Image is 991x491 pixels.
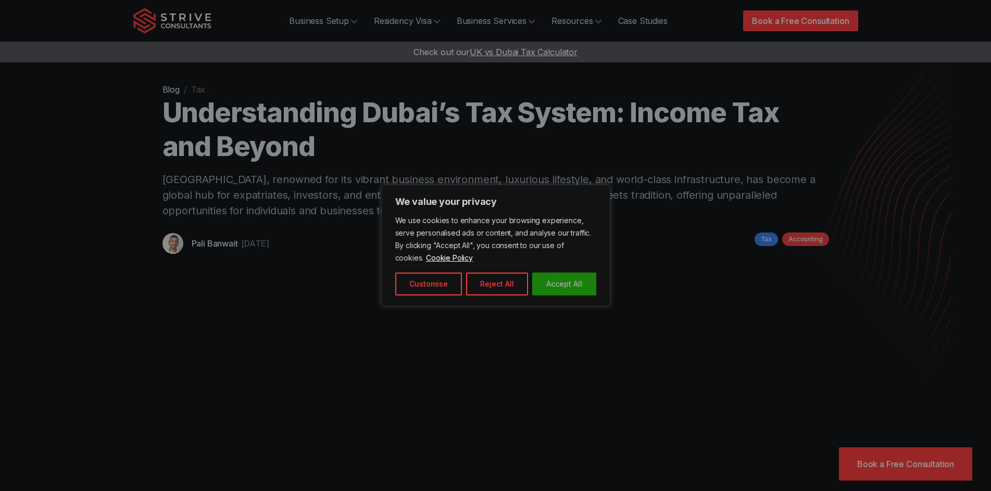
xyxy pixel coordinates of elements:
button: Accept All [532,273,596,295]
p: We value your privacy [395,196,596,208]
button: Reject All [466,273,528,295]
button: Customise [395,273,462,295]
p: We use cookies to enhance your browsing experience, serve personalised ads or content, and analys... [395,214,596,264]
div: We value your privacy [381,185,610,306]
a: Cookie Policy [425,253,473,263]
